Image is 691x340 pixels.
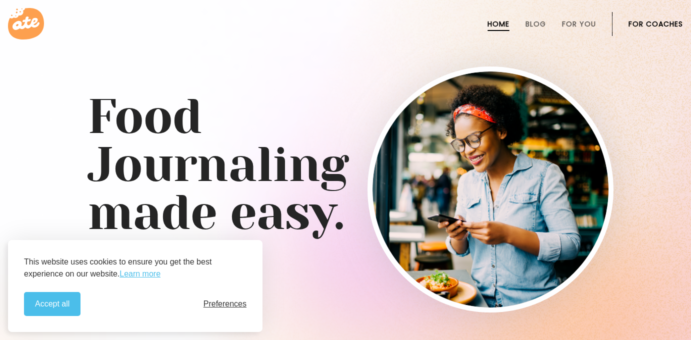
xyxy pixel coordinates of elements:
img: home-hero-img-rounded.png [372,71,608,307]
a: Learn more [119,268,160,280]
a: For You [562,20,596,28]
button: Toggle preferences [203,299,246,308]
h1: Food Journaling made easy. [87,93,603,237]
a: For Coaches [628,20,683,28]
span: Preferences [203,299,246,308]
p: This website uses cookies to ensure you get the best experience on our website. [24,256,246,280]
button: Accept all cookies [24,292,80,316]
a: Blog [525,20,546,28]
a: Home [487,20,509,28]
